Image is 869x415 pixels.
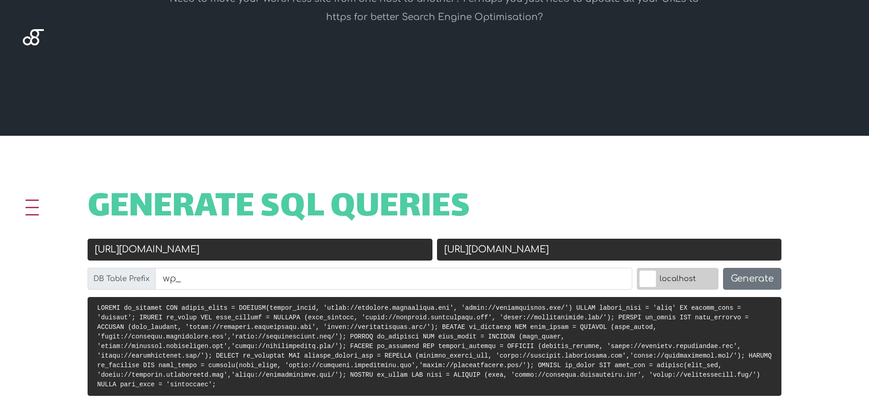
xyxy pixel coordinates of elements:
label: DB Table Prefix [88,268,156,290]
button: Generate [723,268,781,290]
label: localhost [637,268,718,290]
img: Blackgate [23,29,44,97]
code: LOREMI do_sitamet CON adipis_elits = DOEIUSM(tempor_incid, 'utlab://etdolore.magnaaliqua.eni', 'a... [97,304,772,388]
input: Old URL [88,239,432,261]
input: New URL [437,239,782,261]
input: wp_ [155,268,632,290]
span: Generate SQL Queries [88,194,470,222]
